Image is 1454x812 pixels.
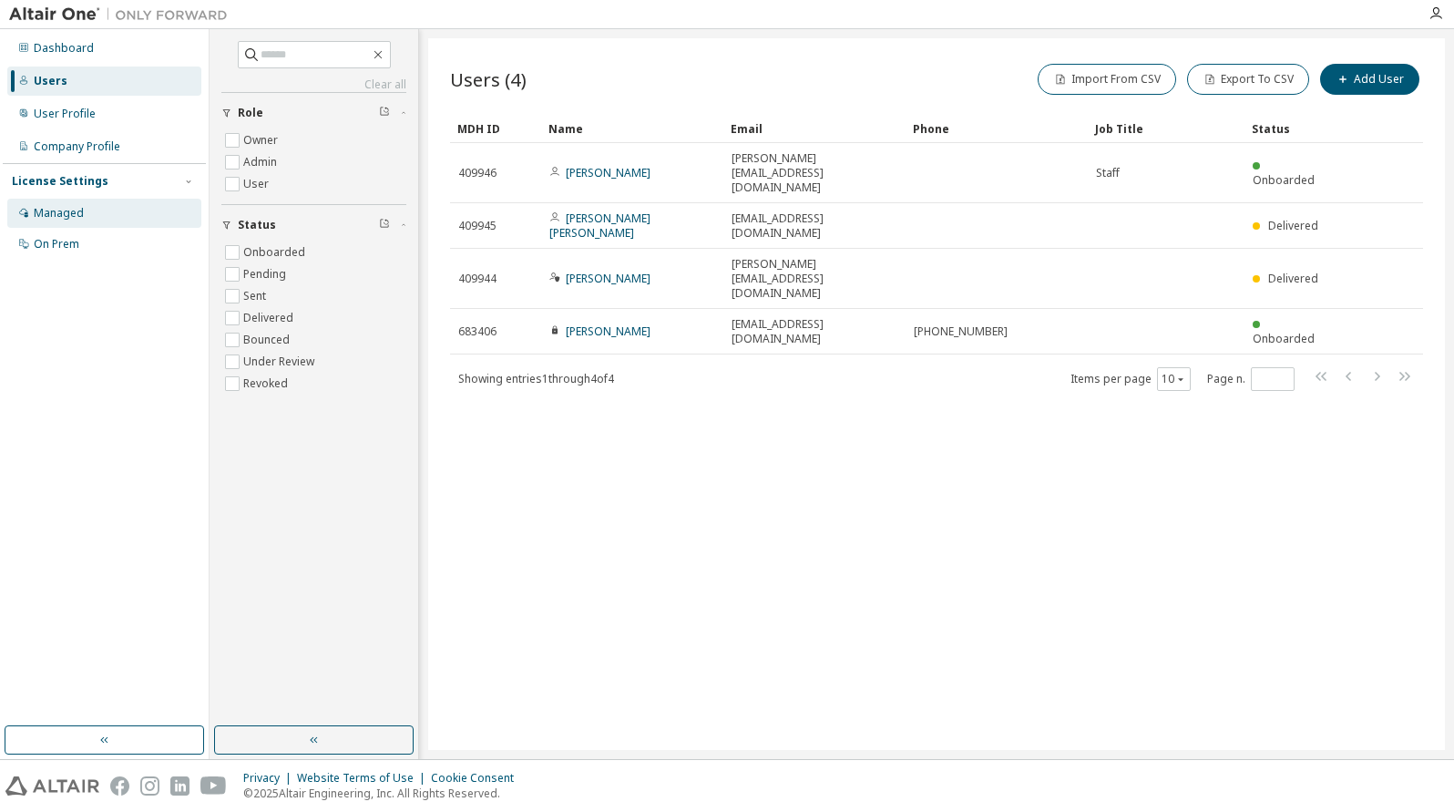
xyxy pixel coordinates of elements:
span: [PHONE_NUMBER] [914,324,1008,339]
img: Altair One [9,5,237,24]
div: User Profile [34,107,96,121]
label: Bounced [243,329,293,351]
div: Dashboard [34,41,94,56]
img: instagram.svg [140,776,159,796]
label: Pending [243,263,290,285]
div: Company Profile [34,139,120,154]
span: 683406 [458,324,497,339]
button: Export To CSV [1187,64,1309,95]
div: Website Terms of Use [297,771,431,786]
a: [PERSON_NAME] [PERSON_NAME] [549,211,650,241]
span: Items per page [1070,367,1191,391]
div: Name [548,114,716,143]
label: Under Review [243,351,318,373]
span: [EMAIL_ADDRESS][DOMAIN_NAME] [732,317,897,346]
div: Privacy [243,771,297,786]
div: MDH ID [457,114,534,143]
a: [PERSON_NAME] [566,165,650,180]
span: Clear filter [379,106,390,120]
img: altair_logo.svg [5,776,99,796]
button: Import From CSV [1038,64,1176,95]
div: Status [1252,114,1328,143]
div: License Settings [12,174,108,189]
span: 409945 [458,219,497,233]
div: Phone [913,114,1080,143]
span: Showing entries 1 through 4 of 4 [458,371,614,386]
p: © 2025 Altair Engineering, Inc. All Rights Reserved. [243,786,525,801]
button: Status [221,205,406,245]
div: Email [731,114,898,143]
span: Page n. [1207,367,1295,391]
a: [PERSON_NAME] [566,324,650,339]
label: Delivered [243,307,297,329]
span: Delivered [1268,218,1318,233]
div: Cookie Consent [431,771,525,786]
a: [PERSON_NAME] [566,271,650,286]
span: Staff [1096,166,1120,180]
div: Users [34,74,67,88]
label: Admin [243,151,281,173]
span: Onboarded [1253,172,1315,188]
button: 10 [1162,372,1186,386]
span: Role [238,106,263,120]
div: Job Title [1095,114,1237,143]
span: 409944 [458,272,497,286]
span: Delivered [1268,271,1318,286]
span: 409946 [458,166,497,180]
img: facebook.svg [110,776,129,796]
span: Users (4) [450,67,527,92]
label: User [243,173,272,195]
span: [EMAIL_ADDRESS][DOMAIN_NAME] [732,211,897,241]
label: Onboarded [243,242,309,263]
span: Status [238,218,276,232]
a: Clear all [221,77,406,92]
img: youtube.svg [200,776,227,796]
span: Clear filter [379,218,390,232]
label: Sent [243,285,270,307]
button: Role [221,93,406,133]
div: On Prem [34,237,79,252]
div: Managed [34,206,84,221]
span: [PERSON_NAME][EMAIL_ADDRESS][DOMAIN_NAME] [732,151,897,195]
button: Add User [1320,64,1419,95]
span: [PERSON_NAME][EMAIL_ADDRESS][DOMAIN_NAME] [732,257,897,301]
label: Owner [243,129,282,151]
img: linkedin.svg [170,776,189,796]
span: Onboarded [1253,331,1315,346]
label: Revoked [243,373,292,395]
